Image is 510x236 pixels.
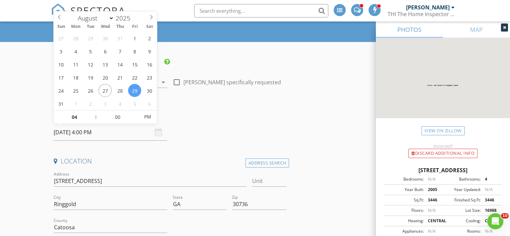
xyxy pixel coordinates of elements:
[424,218,443,224] div: CENTRAL
[183,79,281,86] label: [PERSON_NAME] specifically requested
[84,58,97,71] span: August 12, 2025
[113,97,126,110] span: September 4, 2025
[424,187,443,193] div: 2005
[386,176,424,182] div: Bedrooms:
[51,3,66,18] img: The Best Home Inspection Software - Spectora
[481,176,500,182] div: 4
[424,197,443,203] div: 3446
[70,3,125,17] span: SPECTORA
[481,218,500,224] div: CENTRAL
[51,9,125,23] a: SPECTORA
[84,32,97,45] span: July 29, 2025
[95,110,97,124] span: :
[388,11,455,17] div: THI The Home Inspector LLC
[384,166,502,174] div: [STREET_ADDRESS]
[487,213,503,229] iframe: Intercom live chat
[55,71,68,84] span: August 17, 2025
[128,97,141,110] span: September 5, 2025
[428,228,436,234] span: N/A
[84,71,97,84] span: August 19, 2025
[386,207,424,214] div: Floors:
[138,110,157,124] span: Click to toggle
[55,97,68,110] span: August 31, 2025
[386,228,424,234] div: Appliances:
[143,32,156,45] span: August 2, 2025
[69,84,82,97] span: August 25, 2025
[99,84,112,97] span: August 27, 2025
[99,32,112,45] span: July 30, 2025
[68,25,83,29] span: Mon
[69,71,82,84] span: August 18, 2025
[54,25,68,29] span: Sun
[69,58,82,71] span: August 11, 2025
[143,58,156,71] span: August 16, 2025
[443,197,481,203] div: Finished Sq Ft:
[481,207,500,214] div: 16988
[127,25,142,29] span: Fri
[485,228,493,234] span: N/A
[128,84,141,97] span: August 29, 2025
[55,32,68,45] span: July 27, 2025
[376,143,510,149] div: Incorrect?
[84,97,97,110] span: September 2, 2025
[69,45,82,58] span: August 4, 2025
[428,207,436,213] span: N/A
[386,218,424,224] div: Heating:
[113,84,126,97] span: August 28, 2025
[69,32,82,45] span: July 28, 2025
[128,58,141,71] span: August 15, 2025
[69,97,82,110] span: September 1, 2025
[114,14,136,22] input: Year
[143,97,156,110] span: September 6, 2025
[83,25,98,29] span: Tue
[143,45,156,58] span: August 9, 2025
[443,21,510,38] a: MAP
[55,45,68,58] span: August 3, 2025
[143,71,156,84] span: August 23, 2025
[159,78,167,86] i: arrow_drop_down
[421,126,465,135] a: View on Zillow
[113,45,126,58] span: August 7, 2025
[408,149,477,158] div: Discard Additional info
[386,197,424,203] div: Sq Ft:
[54,124,167,141] input: Select date
[443,207,481,214] div: Lot Size:
[443,218,481,224] div: Cooling:
[128,45,141,58] span: August 8, 2025
[55,84,68,97] span: August 24, 2025
[485,187,493,192] span: N/A
[99,97,112,110] span: September 3, 2025
[84,84,97,97] span: August 26, 2025
[98,25,113,29] span: Wed
[194,4,328,17] input: Search everything...
[113,25,127,29] span: Thu
[443,187,481,193] div: Year Updated:
[113,32,126,45] span: July 31, 2025
[376,21,443,38] a: PHOTOS
[386,187,424,193] div: Year Built:
[428,176,436,182] span: N/A
[113,71,126,84] span: August 21, 2025
[54,111,286,120] h4: Date/Time
[55,58,68,71] span: August 10, 2025
[99,71,112,84] span: August 20, 2025
[54,157,286,166] h4: Location
[99,45,112,58] span: August 6, 2025
[481,197,500,203] div: 3446
[443,228,481,234] div: Rooms:
[245,158,289,168] div: Address Search
[113,58,126,71] span: August 14, 2025
[142,25,157,29] span: Sat
[84,45,97,58] span: August 5, 2025
[128,71,141,84] span: August 22, 2025
[128,32,141,45] span: August 1, 2025
[143,84,156,97] span: August 30, 2025
[443,176,481,182] div: Bathrooms:
[99,58,112,71] span: August 13, 2025
[501,213,509,219] span: 10
[406,4,450,11] div: [PERSON_NAME]
[376,38,510,134] img: streetview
